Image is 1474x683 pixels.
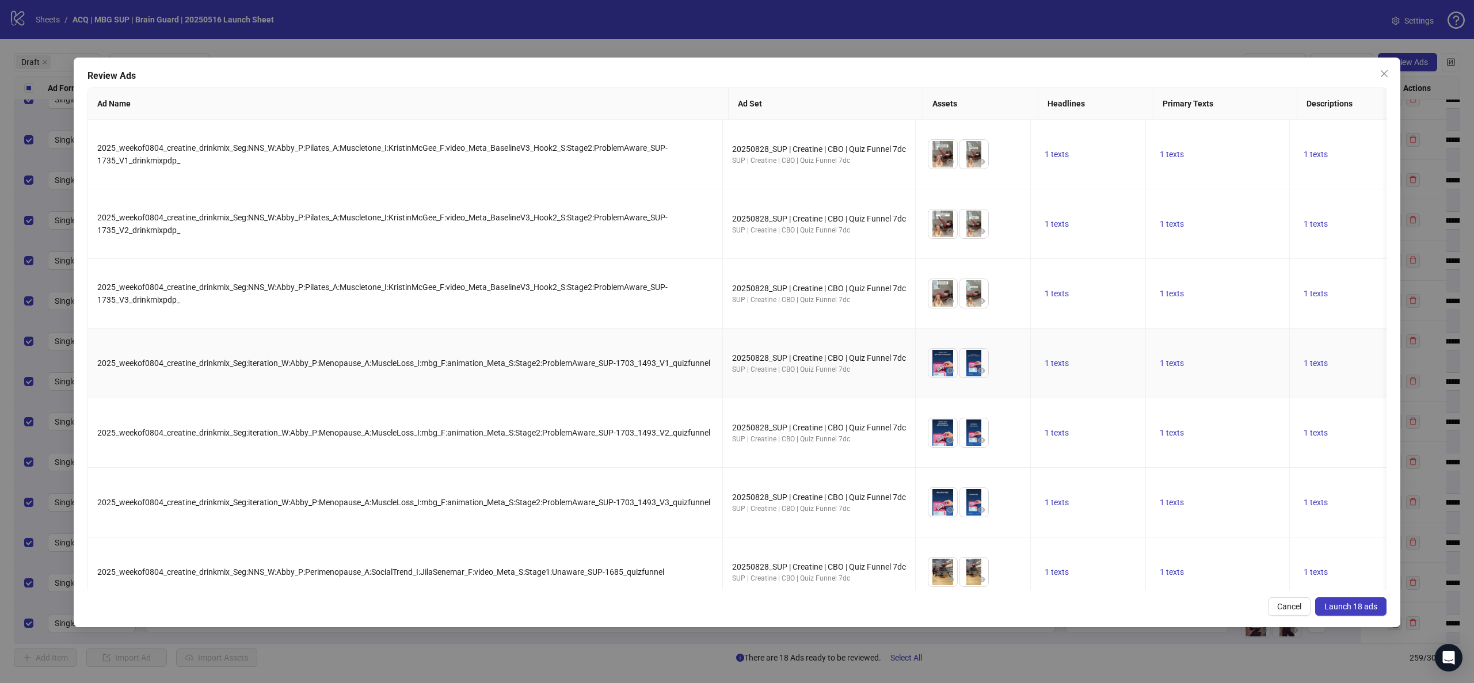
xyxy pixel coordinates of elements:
[943,155,957,169] button: Preview
[732,560,906,573] div: 20250828_SUP | Creatine | CBO | Quiz Funnel 7dc
[928,418,957,447] img: Asset 1
[1160,289,1184,298] span: 1 texts
[732,503,906,514] div: SUP | Creatine | CBO | Quiz Funnel 7dc
[974,433,988,447] button: Preview
[732,352,906,364] div: 20250828_SUP | Creatine | CBO | Quiz Funnel 7dc
[946,506,954,514] span: eye
[928,488,957,517] img: Asset 1
[974,294,988,308] button: Preview
[1299,287,1332,300] button: 1 texts
[1155,217,1189,231] button: 1 texts
[943,503,957,517] button: Preview
[97,358,710,368] span: 2025_weekof0804_creatine_drinkmix_Seg:iteration_W:Abby_P:Menopause_A:MuscleLoss_I:mbg_F:animation...
[1045,219,1069,228] span: 1 texts
[959,488,988,517] img: Asset 2
[1040,217,1073,231] button: 1 texts
[974,364,988,377] button: Preview
[1155,147,1189,161] button: 1 texts
[1160,219,1184,228] span: 1 texts
[1297,88,1441,120] th: Descriptions
[977,367,985,375] span: eye
[928,349,957,377] img: Asset 1
[959,349,988,377] img: Asset 2
[1304,358,1328,368] span: 1 texts
[732,295,906,306] div: SUP | Creatine | CBO | Quiz Funnel 7dc
[1160,150,1184,159] span: 1 texts
[1375,64,1393,83] button: Close
[732,282,906,295] div: 20250828_SUP | Creatine | CBO | Quiz Funnel 7dc
[732,491,906,503] div: 20250828_SUP | Creatine | CBO | Quiz Funnel 7dc
[1299,565,1332,579] button: 1 texts
[732,573,906,584] div: SUP | Creatine | CBO | Quiz Funnel 7dc
[1153,88,1297,120] th: Primary Texts
[1040,356,1073,370] button: 1 texts
[928,140,957,169] img: Asset 1
[1155,287,1189,300] button: 1 texts
[977,506,985,514] span: eye
[97,213,668,235] span: 2025_weekof0804_creatine_drinkmix_Seg:NNS_W:Abby_P:Pilates_A:Muscletone_I:KristinMcGee_F:video_Me...
[923,88,1038,120] th: Assets
[1299,147,1332,161] button: 1 texts
[1160,358,1184,368] span: 1 texts
[732,421,906,434] div: 20250828_SUP | Creatine | CBO | Quiz Funnel 7dc
[928,279,957,308] img: Asset 1
[928,558,957,586] img: Asset 1
[946,227,954,235] span: eye
[732,212,906,225] div: 20250828_SUP | Creatine | CBO | Quiz Funnel 7dc
[1299,495,1332,509] button: 1 texts
[974,503,988,517] button: Preview
[959,418,988,447] img: Asset 2
[959,140,988,169] img: Asset 2
[97,283,668,304] span: 2025_weekof0804_creatine_drinkmix_Seg:NNS_W:Abby_P:Pilates_A:Muscletone_I:KristinMcGee_F:video_Me...
[1155,495,1189,509] button: 1 texts
[1277,602,1301,611] span: Cancel
[1040,147,1073,161] button: 1 texts
[1155,426,1189,440] button: 1 texts
[1304,428,1328,437] span: 1 texts
[943,294,957,308] button: Preview
[977,436,985,444] span: eye
[1160,428,1184,437] span: 1 texts
[959,279,988,308] img: Asset 2
[977,297,985,305] span: eye
[946,158,954,166] span: eye
[1268,597,1311,616] button: Cancel
[1304,219,1328,228] span: 1 texts
[946,436,954,444] span: eye
[1380,69,1389,78] span: close
[1299,356,1332,370] button: 1 texts
[88,88,729,120] th: Ad Name
[977,158,985,166] span: eye
[1299,426,1332,440] button: 1 texts
[1040,426,1073,440] button: 1 texts
[97,428,710,437] span: 2025_weekof0804_creatine_drinkmix_Seg:iteration_W:Abby_P:Menopause_A:MuscleLoss_I:mbg_F:animation...
[1304,289,1328,298] span: 1 texts
[943,364,957,377] button: Preview
[732,143,906,155] div: 20250828_SUP | Creatine | CBO | Quiz Funnel 7dc
[1045,150,1069,159] span: 1 texts
[1045,567,1069,577] span: 1 texts
[97,567,664,577] span: 2025_weekof0804_creatine_drinkmix_Seg:NNS_W:Abby_P:Perimenopause_A:SocialTrend_I:JilaSenemar_F:vi...
[1040,565,1073,579] button: 1 texts
[946,367,954,375] span: eye
[1304,498,1328,507] span: 1 texts
[959,209,988,238] img: Asset 2
[87,69,1387,83] div: Review Ads
[1040,287,1073,300] button: 1 texts
[729,88,923,120] th: Ad Set
[1435,644,1462,671] div: Open Intercom Messenger
[732,155,906,166] div: SUP | Creatine | CBO | Quiz Funnel 7dc
[1160,498,1184,507] span: 1 texts
[959,558,988,586] img: Asset 2
[946,297,954,305] span: eye
[1040,495,1073,509] button: 1 texts
[974,155,988,169] button: Preview
[977,227,985,235] span: eye
[977,575,985,583] span: eye
[97,143,668,165] span: 2025_weekof0804_creatine_drinkmix_Seg:NNS_W:Abby_P:Pilates_A:Muscletone_I:KristinMcGee_F:video_Me...
[1038,88,1153,120] th: Headlines
[974,573,988,586] button: Preview
[1160,567,1184,577] span: 1 texts
[1155,356,1189,370] button: 1 texts
[943,224,957,238] button: Preview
